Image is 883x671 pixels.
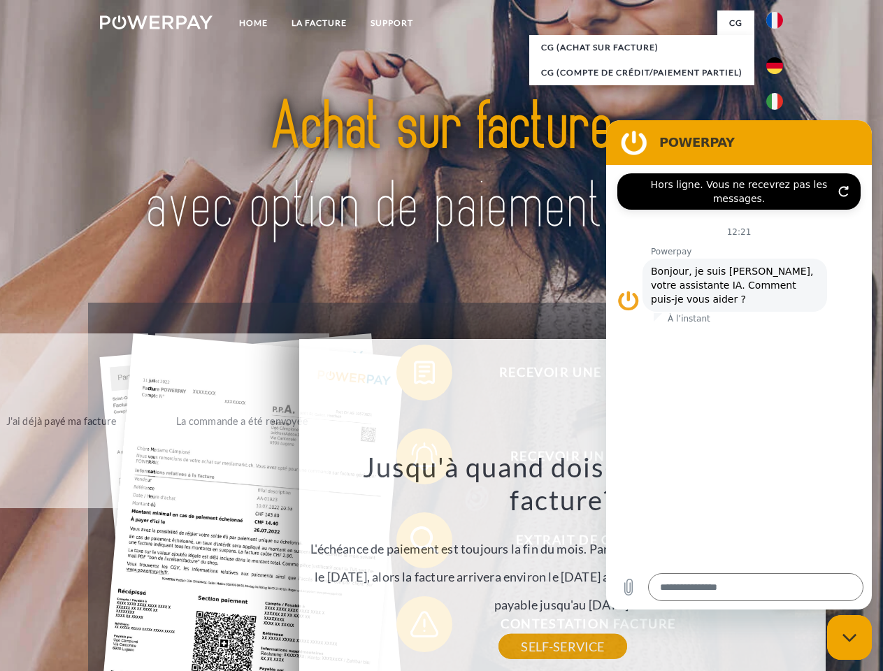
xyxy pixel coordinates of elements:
div: La commande a été renvoyée [164,411,321,430]
a: Home [227,10,280,36]
img: logo-powerpay-white.svg [100,15,213,29]
img: title-powerpay_fr.svg [134,67,749,268]
h3: Jusqu'à quand dois-je payer ma facture? [308,450,818,517]
iframe: Bouton de lancement de la fenêtre de messagerie, conversation en cours [827,615,872,660]
a: CG (achat sur facture) [529,35,754,60]
img: fr [766,12,783,29]
img: it [766,93,783,110]
iframe: Fenêtre de messagerie [606,120,872,609]
a: CG [717,10,754,36]
div: L'échéance de paiement est toujours la fin du mois. Par exemple, si la commande a été passée le [... [308,450,818,647]
a: CG (Compte de crédit/paiement partiel) [529,60,754,85]
img: de [766,57,783,74]
a: LA FACTURE [280,10,359,36]
a: SELF-SERVICE [498,634,626,659]
a: Support [359,10,425,36]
